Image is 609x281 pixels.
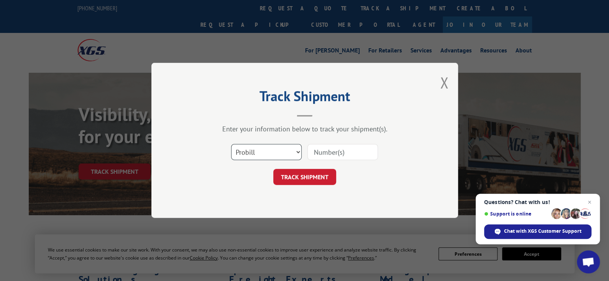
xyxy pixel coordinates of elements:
span: Support is online [484,211,548,217]
h2: Track Shipment [190,91,420,105]
button: TRACK SHIPMENT [273,169,336,185]
span: Close chat [585,198,594,207]
div: Enter your information below to track your shipment(s). [190,125,420,134]
span: Questions? Chat with us! [484,199,591,205]
input: Number(s) [307,144,378,160]
span: Chat with XGS Customer Support [504,228,581,235]
button: Close modal [440,72,448,93]
div: Chat with XGS Customer Support [484,224,591,239]
div: Open chat [577,250,600,273]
